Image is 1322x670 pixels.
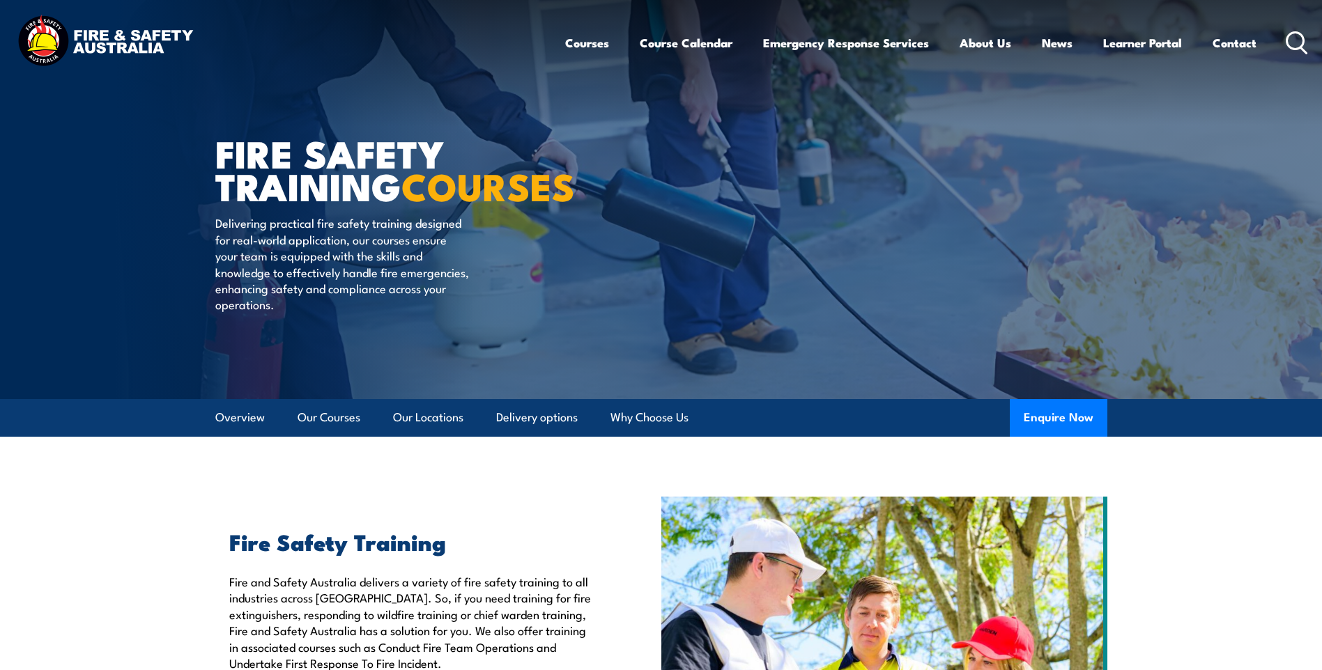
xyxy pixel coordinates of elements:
[1103,24,1182,61] a: Learner Portal
[215,137,560,201] h1: FIRE SAFETY TRAINING
[1010,399,1107,437] button: Enquire Now
[229,531,597,551] h2: Fire Safety Training
[298,399,360,436] a: Our Courses
[1042,24,1073,61] a: News
[215,399,265,436] a: Overview
[640,24,732,61] a: Course Calendar
[393,399,463,436] a: Our Locations
[496,399,578,436] a: Delivery options
[1213,24,1256,61] a: Contact
[401,156,575,214] strong: COURSES
[610,399,689,436] a: Why Choose Us
[763,24,929,61] a: Emergency Response Services
[960,24,1011,61] a: About Us
[215,215,470,312] p: Delivering practical fire safety training designed for real-world application, our courses ensure...
[565,24,609,61] a: Courses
